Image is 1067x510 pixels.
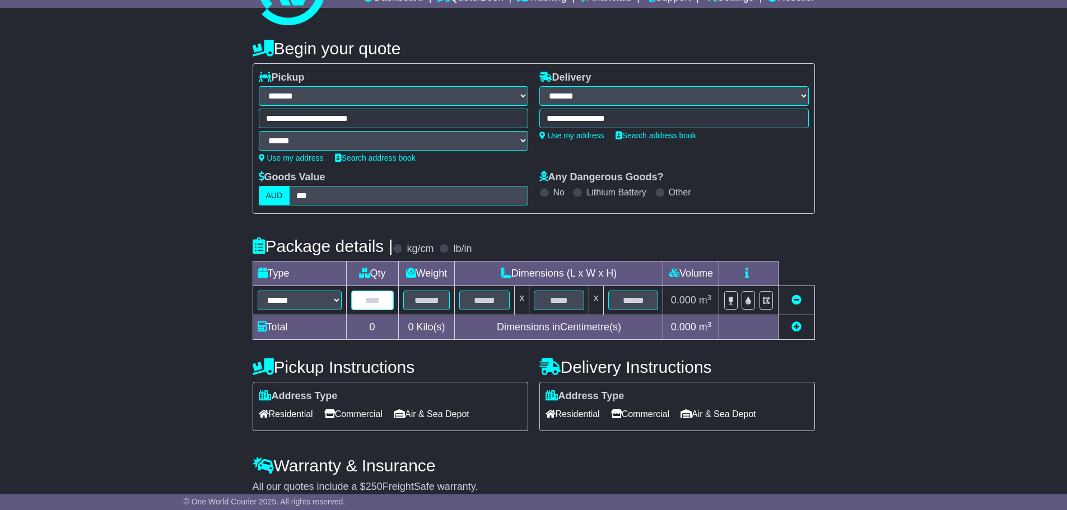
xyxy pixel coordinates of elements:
label: Other [669,187,691,198]
div: All our quotes include a $ FreightSafe warranty. [253,481,815,493]
h4: Package details | [253,237,393,255]
span: m [699,321,712,333]
span: m [699,294,712,306]
a: Add new item [791,321,802,333]
span: Commercial [324,405,383,423]
td: Dimensions (L x W x H) [455,261,663,286]
a: Use my address [539,131,604,140]
label: No [553,187,565,198]
span: 0.000 [671,294,696,306]
label: Lithium Battery [586,187,646,198]
label: lb/in [453,243,472,255]
label: AUD [259,186,290,205]
span: Residential [546,405,600,423]
span: Residential [259,405,313,423]
span: 250 [366,481,383,492]
span: Commercial [611,405,669,423]
td: x [589,286,603,315]
label: Pickup [259,72,305,84]
label: Address Type [546,390,625,403]
td: Weight [398,261,455,286]
span: 0 [408,321,413,333]
h4: Delivery Instructions [539,358,815,376]
label: Any Dangerous Goods? [539,171,664,184]
a: Search address book [335,153,416,162]
sup: 3 [707,320,712,329]
td: x [515,286,529,315]
a: Use my address [259,153,324,162]
span: Air & Sea Depot [681,405,756,423]
sup: 3 [707,293,712,302]
td: Total [253,315,346,340]
label: Address Type [259,390,338,403]
label: Delivery [539,72,591,84]
label: kg/cm [407,243,434,255]
a: Remove this item [791,294,802,306]
h4: Pickup Instructions [253,358,528,376]
span: © One World Courier 2025. All rights reserved. [184,497,346,506]
span: Air & Sea Depot [394,405,469,423]
td: Dimensions in Centimetre(s) [455,315,663,340]
a: Search address book [616,131,696,140]
h4: Begin your quote [253,39,815,58]
td: 0 [346,315,398,340]
td: Type [253,261,346,286]
td: Volume [663,261,719,286]
h4: Warranty & Insurance [253,456,815,475]
span: 0.000 [671,321,696,333]
label: Goods Value [259,171,325,184]
td: Qty [346,261,398,286]
td: Kilo(s) [398,315,455,340]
